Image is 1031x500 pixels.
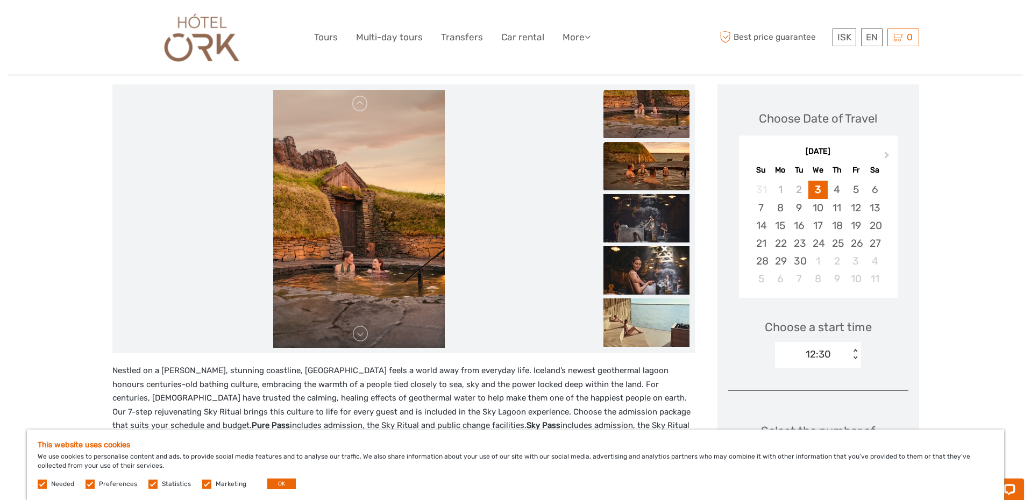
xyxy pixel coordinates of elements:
[790,199,808,217] div: Choose Tuesday, September 9th, 2025
[771,270,790,288] div: Choose Monday, October 6th, 2025
[808,252,827,270] div: Choose Wednesday, October 1st, 2025
[865,217,884,234] div: Choose Saturday, September 20th, 2025
[603,90,689,138] img: 48c4cd10c133470c9c2d3363953fbfac_slider_thumbnail.jpeg
[771,199,790,217] div: Choose Monday, September 8th, 2025
[808,217,827,234] div: Choose Wednesday, September 17th, 2025
[806,347,831,361] div: 12:30
[752,270,771,288] div: Choose Sunday, October 5th, 2025
[828,252,847,270] div: Choose Thursday, October 2nd, 2025
[771,217,790,234] div: Choose Monday, September 15th, 2025
[771,234,790,252] div: Choose Monday, September 22nd, 2025
[808,234,827,252] div: Choose Wednesday, September 24th, 2025
[771,252,790,270] div: Choose Monday, September 29th, 2025
[159,8,245,67] img: Our services
[162,480,191,489] label: Statistics
[752,217,771,234] div: Choose Sunday, September 14th, 2025
[865,163,884,177] div: Sa
[752,181,771,198] div: Not available Sunday, August 31st, 2025
[808,181,827,198] div: Choose Wednesday, September 3rd, 2025
[752,163,771,177] div: Su
[752,199,771,217] div: Choose Sunday, September 7th, 2025
[879,149,897,166] button: Next Month
[865,252,884,270] div: Choose Saturday, October 4th, 2025
[603,194,689,242] img: c7a982244e76485291bc37c7387e8816_slider_thumbnail.jpeg
[267,478,296,489] button: OK
[765,319,872,335] span: Choose a start time
[739,146,898,158] div: [DATE]
[828,181,847,198] div: Choose Thursday, September 4th, 2025
[51,480,74,489] label: Needed
[828,163,847,177] div: Th
[865,181,884,198] div: Choose Saturday, September 6th, 2025
[273,90,445,348] img: 48c4cd10c133470c9c2d3363953fbfac_main_slider.jpeg
[790,252,808,270] div: Choose Tuesday, September 30th, 2025
[742,181,894,288] div: month 2025-09
[527,420,560,430] strong: Sky Pass
[771,163,790,177] div: Mo
[828,234,847,252] div: Choose Thursday, September 25th, 2025
[15,19,122,27] p: Chat now
[314,30,338,45] a: Tours
[112,364,695,446] p: Nestled on a [PERSON_NAME], stunning coastline, [GEOGRAPHIC_DATA] feels a world away from everyda...
[124,17,137,30] button: Open LiveChat chat widget
[356,30,423,45] a: Multi-day tours
[851,349,860,360] div: < >
[563,30,591,45] a: More
[828,217,847,234] div: Choose Thursday, September 18th, 2025
[771,181,790,198] div: Not available Monday, September 1st, 2025
[717,28,830,46] span: Best price guarantee
[847,270,865,288] div: Choose Friday, October 10th, 2025
[790,181,808,198] div: Not available Tuesday, September 2nd, 2025
[808,163,827,177] div: We
[847,181,865,198] div: Choose Friday, September 5th, 2025
[865,234,884,252] div: Choose Saturday, September 27th, 2025
[808,199,827,217] div: Choose Wednesday, September 10th, 2025
[728,423,908,472] div: Select the number of participants
[790,163,808,177] div: Tu
[790,270,808,288] div: Choose Tuesday, October 7th, 2025
[252,420,290,430] strong: Pure Pass
[790,234,808,252] div: Choose Tuesday, September 23rd, 2025
[847,234,865,252] div: Choose Friday, September 26th, 2025
[847,163,865,177] div: Fr
[847,252,865,270] div: Choose Friday, October 3rd, 2025
[38,440,993,449] h5: This website uses cookies
[501,30,544,45] a: Car rental
[603,246,689,295] img: 06e96a10e94c46c9bf95e56ab8871a26_slider_thumbnail.jpeg
[790,217,808,234] div: Choose Tuesday, September 16th, 2025
[752,252,771,270] div: Choose Sunday, September 28th, 2025
[216,480,246,489] label: Marketing
[603,298,689,347] img: 9cc0a4564d8a4d3ea032d4e386d0f417_slider_thumbnail.jpeg
[603,142,689,190] img: caffa57d2b48444cab08357f81d8f5ad_slider_thumbnail.jpeg
[441,30,483,45] a: Transfers
[865,199,884,217] div: Choose Saturday, September 13th, 2025
[828,270,847,288] div: Choose Thursday, October 9th, 2025
[828,199,847,217] div: Choose Thursday, September 11th, 2025
[861,28,883,46] div: EN
[847,199,865,217] div: Choose Friday, September 12th, 2025
[759,110,877,127] div: Choose Date of Travel
[99,480,137,489] label: Preferences
[27,430,1004,500] div: We use cookies to personalise content and ads, to provide social media features and to analyse ou...
[752,234,771,252] div: Choose Sunday, September 21st, 2025
[837,32,851,42] span: ISK
[808,270,827,288] div: Choose Wednesday, October 8th, 2025
[905,32,914,42] span: 0
[847,217,865,234] div: Choose Friday, September 19th, 2025
[865,270,884,288] div: Choose Saturday, October 11th, 2025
